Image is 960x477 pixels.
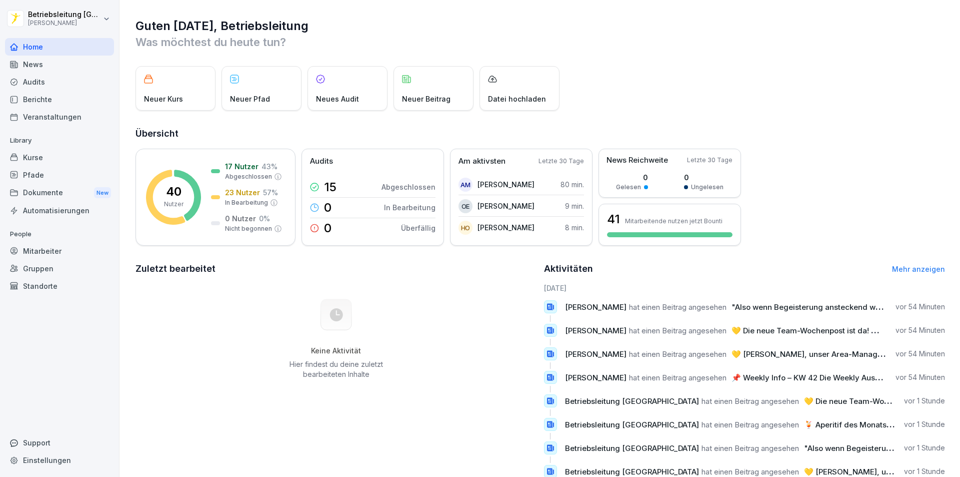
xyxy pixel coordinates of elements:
span: Betriebsleitung [GEOGRAPHIC_DATA] [565,396,699,406]
p: 43 % [261,161,277,172]
span: hat einen Beitrag angesehen [629,302,726,312]
p: Neuer Pfad [230,94,270,104]
p: [PERSON_NAME] [477,201,534,211]
p: [PERSON_NAME] [477,179,534,190]
span: hat einen Beitrag angesehen [701,396,799,406]
a: Home [5,38,114,56]
span: hat einen Beitrag angesehen [701,467,799,476]
p: Betriebsleitung [GEOGRAPHIC_DATA] [28,11,101,19]
p: Nicht begonnen [225,224,272,233]
p: Neuer Beitrag [402,94,450,104]
p: 0 [616,172,648,183]
p: People [5,226,114,242]
p: 80 min. [560,179,584,190]
div: OE [458,199,472,213]
p: 57 % [263,187,278,198]
h6: [DATE] [544,283,945,293]
p: Datei hochladen [488,94,546,104]
span: hat einen Beitrag angesehen [701,420,799,429]
span: [PERSON_NAME] [565,373,626,382]
p: Überfällig [401,223,435,233]
p: 0 [684,172,723,183]
p: 15 [324,181,336,193]
a: Berichte [5,91,114,108]
p: 9 min. [565,201,584,211]
span: Betriebsleitung [GEOGRAPHIC_DATA] [565,467,699,476]
a: Mitarbeiter [5,242,114,260]
h5: Keine Aktivität [285,346,386,355]
div: Support [5,434,114,451]
div: Pfade [5,166,114,184]
p: Hier findest du deine zuletzt bearbeiteten Inhalte [285,359,386,379]
p: Abgeschlossen [225,172,272,181]
span: [PERSON_NAME] [565,326,626,335]
p: Audits [310,156,333,167]
h2: Aktivitäten [544,262,593,276]
p: Library [5,133,114,149]
a: Kurse [5,149,114,166]
span: Betriebsleitung [GEOGRAPHIC_DATA] [565,443,699,453]
span: hat einen Beitrag angesehen [629,349,726,359]
span: hat einen Beitrag angesehen [701,443,799,453]
p: 0 Nutzer [225,213,256,224]
p: vor 54 Minuten [895,349,945,359]
p: In Bearbeitung [384,202,435,213]
a: Standorte [5,277,114,295]
p: 0 [324,202,331,214]
p: vor 1 Stunde [904,466,945,476]
p: 8 min. [565,222,584,233]
a: Mehr anzeigen [892,265,945,273]
div: Gruppen [5,260,114,277]
p: Neues Audit [316,94,359,104]
p: 0 % [259,213,270,224]
p: 17 Nutzer [225,161,258,172]
h2: Übersicht [135,127,945,141]
p: vor 1 Stunde [904,443,945,453]
p: Letzte 30 Tage [538,157,584,166]
p: News Reichweite [606,155,668,166]
a: DokumenteNew [5,184,114,202]
p: Gelesen [616,183,641,192]
a: Automatisierungen [5,202,114,219]
p: [PERSON_NAME] [28,20,101,27]
a: Einstellungen [5,451,114,469]
div: Dokumente [5,184,114,202]
h2: Zuletzt bearbeitet [135,262,537,276]
p: vor 54 Minuten [895,325,945,335]
p: In Bearbeitung [225,198,268,207]
p: Abgeschlossen [381,182,435,192]
span: [PERSON_NAME] [565,349,626,359]
p: Nutzer [164,200,183,209]
p: Was möchtest du heute tun? [135,34,945,50]
p: Letzte 30 Tage [687,156,732,165]
p: Ungelesen [691,183,723,192]
p: vor 54 Minuten [895,302,945,312]
a: News [5,56,114,73]
p: Mitarbeitende nutzen jetzt Bounti [625,217,722,225]
p: 40 [166,186,181,198]
span: Betriebsleitung [GEOGRAPHIC_DATA] [565,420,699,429]
p: vor 1 Stunde [904,396,945,406]
h3: 41 [607,211,620,228]
p: Neuer Kurs [144,94,183,104]
p: 0 [324,222,331,234]
a: Veranstaltungen [5,108,114,126]
h1: Guten [DATE], Betriebsleitung [135,18,945,34]
p: [PERSON_NAME] [477,222,534,233]
div: HO [458,221,472,235]
p: 23 Nutzer [225,187,260,198]
span: [PERSON_NAME] [565,302,626,312]
a: Audits [5,73,114,91]
p: vor 1 Stunde [904,419,945,429]
p: vor 54 Minuten [895,372,945,382]
div: AM [458,178,472,192]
